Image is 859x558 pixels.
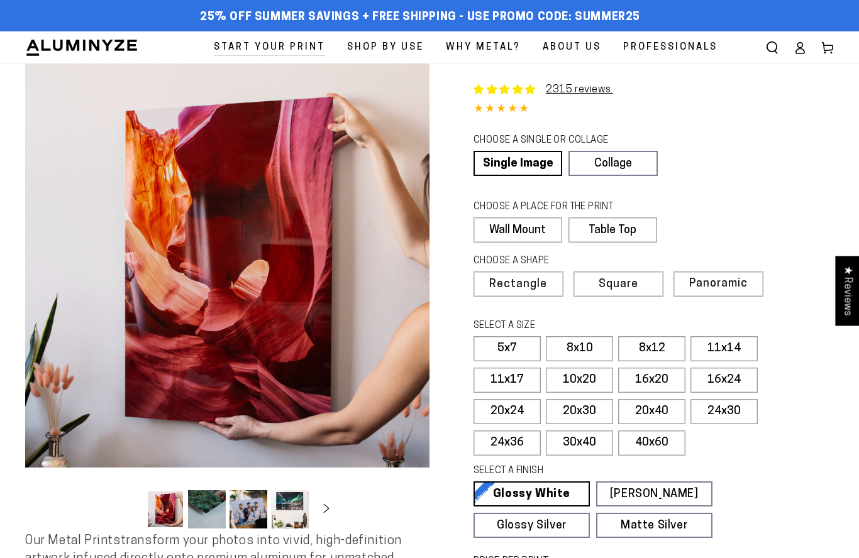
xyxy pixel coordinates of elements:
[835,256,859,325] div: Click to open Judge.me floating reviews tab
[690,399,758,424] label: 24x30
[546,368,613,393] label: 10x20
[618,336,685,361] label: 8x12
[474,481,590,506] a: Glossy White
[474,217,562,243] label: Wall Mount
[338,31,433,63] a: Shop By Use
[568,151,657,176] a: Collage
[596,481,712,506] a: [PERSON_NAME]
[474,319,685,333] legend: SELECT A SIZE
[546,336,613,361] label: 8x10
[546,399,613,424] label: 20x30
[25,63,429,532] media-gallery: Gallery Viewer
[474,464,685,478] legend: SELECT A FINISH
[618,399,685,424] label: 20x40
[347,39,424,56] span: Shop By Use
[474,513,590,538] a: Glossy Silver
[200,11,640,25] span: 25% off Summer Savings + Free Shipping - Use Promo Code: SUMMER25
[474,134,646,148] legend: CHOOSE A SINGLE OR COLLAGE
[758,34,786,62] summary: Search our site
[596,513,712,538] a: Matte Silver
[230,490,267,528] button: Load image 3 in gallery view
[623,39,718,56] span: Professionals
[147,490,184,528] button: Load image 1 in gallery view
[446,39,521,56] span: Why Metal?
[568,217,657,243] label: Table Top
[690,336,758,361] label: 11x14
[474,82,613,97] a: 2315 reviews.
[474,200,645,214] legend: CHOOSE A PLACE FOR THE PRINT
[489,279,547,290] span: Rectangle
[474,254,647,268] legend: CHOOSE A SHAPE
[546,85,613,95] a: 2315 reviews.
[436,31,530,63] a: Why Metal?
[214,39,325,56] span: Start Your Print
[614,31,727,63] a: Professionals
[313,496,340,523] button: Slide right
[474,101,834,119] div: 4.85 out of 5.0 stars
[546,430,613,456] label: 30x40
[204,31,335,63] a: Start Your Print
[474,336,541,361] label: 5x7
[474,368,541,393] label: 11x17
[689,278,748,290] span: Panoramic
[474,151,562,176] a: Single Image
[271,490,309,528] button: Load image 4 in gallery view
[474,399,541,424] label: 20x24
[599,279,638,290] span: Square
[618,430,685,456] label: 40x60
[115,496,143,523] button: Slide left
[690,368,758,393] label: 16x24
[474,430,541,456] label: 24x36
[25,38,138,57] img: Aluminyze
[188,490,226,528] button: Load image 2 in gallery view
[533,31,611,63] a: About Us
[618,368,685,393] label: 16x20
[543,39,601,56] span: About Us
